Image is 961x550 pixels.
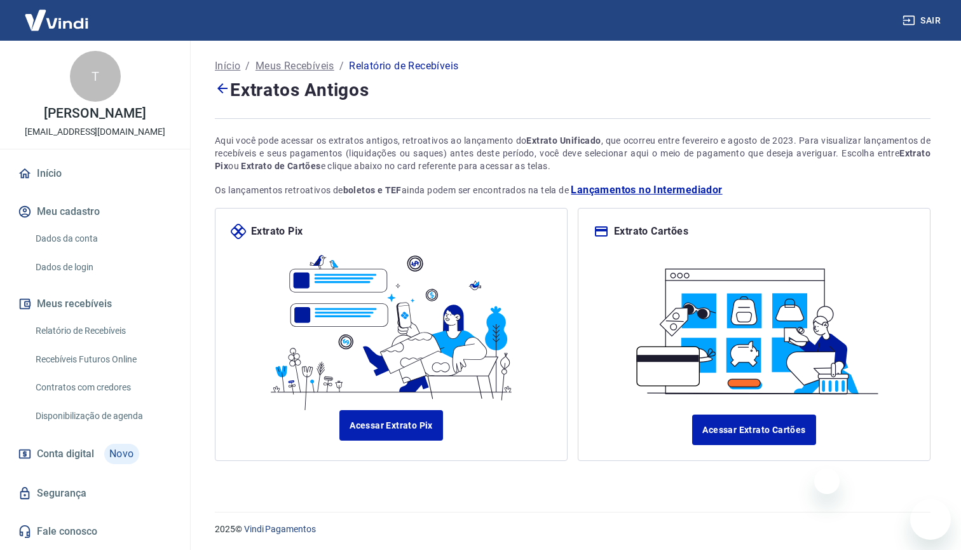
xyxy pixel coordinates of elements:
[37,445,94,463] span: Conta digital
[104,444,139,464] span: Novo
[256,58,334,74] a: Meus Recebíveis
[215,523,930,536] p: 2025 ©
[15,518,175,546] a: Fale conosco
[814,469,840,494] iframe: Fechar mensagem
[31,403,175,429] a: Disponibilização de agenda
[44,107,146,120] p: [PERSON_NAME]
[31,318,175,344] a: Relatório de Recebíveis
[241,161,320,171] strong: Extrato de Cartões
[339,410,443,441] a: Acessar Extrato Pix
[15,198,175,226] button: Meu cadastro
[215,182,930,198] p: Os lançamentos retroativos de ainda podem ser encontrados na tela de
[910,499,951,540] iframe: Botão para abrir a janela de mensagens
[31,347,175,373] a: Recebíveis Futuros Online
[263,239,520,410] img: ilustrapix.38d2ed8fdf785898d64e9b5bf3a9451d.svg
[31,226,175,252] a: Dados da conta
[215,58,240,74] a: Início
[626,254,883,399] img: ilustracard.1447bf24807628a904eb562bb34ea6f9.svg
[15,439,175,469] a: Conta digitalNovo
[900,9,946,32] button: Sair
[526,135,601,146] strong: Extrato Unificado
[614,224,688,239] p: Extrato Cartões
[15,290,175,318] button: Meus recebíveis
[31,254,175,280] a: Dados de login
[15,1,98,39] img: Vindi
[215,76,930,103] h4: Extratos Antigos
[349,58,458,74] p: Relatório de Recebíveis
[31,375,175,401] a: Contratos com credores
[692,415,815,445] a: Acessar Extrato Cartões
[343,185,402,195] strong: boletos e TEF
[15,479,175,507] a: Segurança
[244,524,316,534] a: Vindi Pagamentos
[245,58,250,74] p: /
[215,134,930,172] div: Aqui você pode acessar os extratos antigos, retroativos ao lançamento do , que ocorreu entre feve...
[25,125,165,139] p: [EMAIL_ADDRESS][DOMAIN_NAME]
[571,182,722,198] a: Lançamentos no Intermediador
[15,160,175,188] a: Início
[70,51,121,102] div: T
[339,58,344,74] p: /
[251,224,303,239] p: Extrato Pix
